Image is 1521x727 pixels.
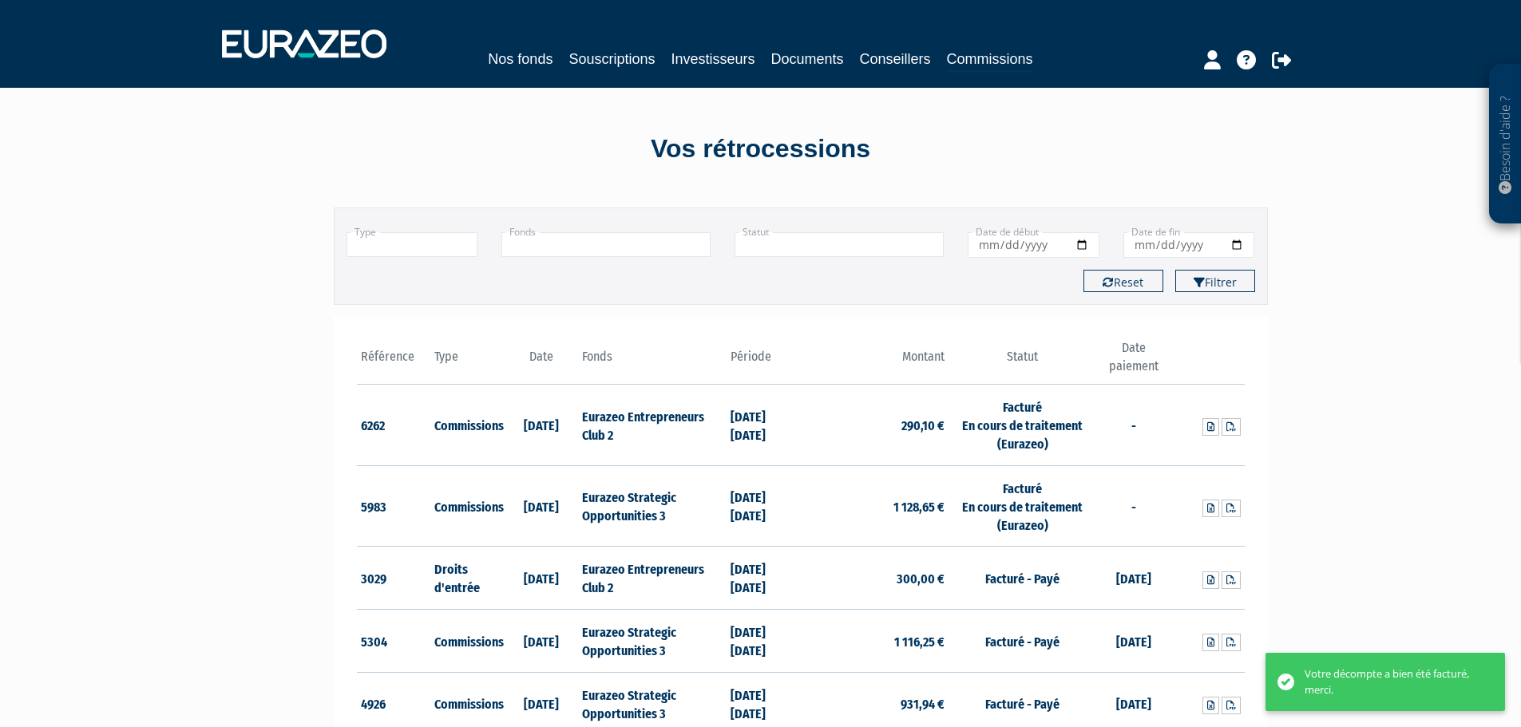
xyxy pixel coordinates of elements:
[505,385,579,466] td: [DATE]
[727,610,801,673] td: [DATE] [DATE]
[430,385,505,466] td: Commissions
[801,610,949,673] td: 1 116,25 €
[505,610,579,673] td: [DATE]
[357,465,431,547] td: 5983
[568,48,655,70] a: Souscriptions
[1496,73,1515,216] p: Besoin d'aide ?
[949,339,1096,385] th: Statut
[1175,270,1255,292] button: Filtrer
[801,385,949,466] td: 290,10 €
[1083,270,1163,292] button: Reset
[801,339,949,385] th: Montant
[505,339,579,385] th: Date
[222,30,386,58] img: 1732889491-logotype_eurazeo_blanc_rvb.png
[727,465,801,547] td: [DATE] [DATE]
[801,547,949,610] td: 300,00 €
[357,339,431,385] th: Référence
[578,547,726,610] td: Eurazeo Entrepreneurs Club 2
[949,547,1096,610] td: Facturé - Payé
[578,339,726,385] th: Fonds
[1096,339,1170,385] th: Date paiement
[949,465,1096,547] td: Facturé En cours de traitement (Eurazeo)
[357,610,431,673] td: 5304
[727,339,801,385] th: Période
[947,48,1033,73] a: Commissions
[949,610,1096,673] td: Facturé - Payé
[488,48,553,70] a: Nos fonds
[505,547,579,610] td: [DATE]
[306,131,1216,168] div: Vos rétrocessions
[1096,547,1170,610] td: [DATE]
[1096,465,1170,547] td: -
[357,547,431,610] td: 3029
[578,385,726,466] td: Eurazeo Entrepreneurs Club 2
[1096,610,1170,673] td: [DATE]
[727,385,801,466] td: [DATE] [DATE]
[860,48,931,70] a: Conseillers
[430,610,505,673] td: Commissions
[671,48,755,70] a: Investisseurs
[430,465,505,547] td: Commissions
[727,547,801,610] td: [DATE] [DATE]
[505,465,579,547] td: [DATE]
[1305,666,1481,697] div: Votre décompte a bien été facturé, merci.
[578,610,726,673] td: Eurazeo Strategic Opportunities 3
[801,465,949,547] td: 1 128,65 €
[357,385,431,466] td: 6262
[578,465,726,547] td: Eurazeo Strategic Opportunities 3
[949,385,1096,466] td: Facturé En cours de traitement (Eurazeo)
[771,48,844,70] a: Documents
[430,547,505,610] td: Droits d'entrée
[1096,385,1170,466] td: -
[430,339,505,385] th: Type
